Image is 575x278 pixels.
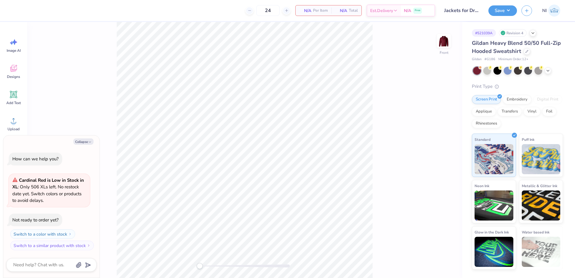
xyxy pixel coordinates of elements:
span: # G186 [484,57,495,62]
img: Water based Ink [522,237,561,267]
div: Digital Print [533,95,562,104]
span: Upload [8,127,20,131]
span: Add Text [6,100,21,105]
button: Collapse [73,138,94,145]
span: Total [349,8,358,14]
img: Metallic & Glitter Ink [522,190,561,221]
span: Image AI [7,48,21,53]
span: Minimum Order: 12 + [498,57,528,62]
input: Untitled Design [440,5,484,17]
span: N/A [404,8,411,14]
img: Glow in the Dark Ink [475,237,513,267]
img: Switch to a color with stock [68,232,72,236]
div: How can we help you? [12,156,59,162]
div: Rhinestones [472,119,501,128]
input: – – [256,5,280,16]
div: Print Type [472,83,563,90]
div: # 521039A [472,29,496,37]
span: Standard [475,136,490,143]
span: Puff Ink [522,136,534,143]
div: Revision 4 [499,29,527,37]
button: Switch to a similar product with stock [10,241,94,250]
a: NI [540,5,563,17]
span: Neon Ink [475,183,489,189]
span: Per Item [313,8,328,14]
div: Accessibility label [197,263,203,269]
span: Gildan [472,57,481,62]
img: Switch to a similar product with stock [87,244,91,247]
div: Front [440,50,448,55]
span: Glow in the Dark Ink [475,229,509,235]
span: Est. Delivery [370,8,393,14]
button: Save [488,5,517,16]
span: N/A [299,8,311,14]
div: Applique [472,107,496,116]
div: Not ready to order yet? [12,217,59,223]
span: Gildan Heavy Blend 50/50 Full-Zip Hooded Sweatshirt [472,39,561,55]
button: Switch to a color with stock [10,229,75,239]
img: Neon Ink [475,190,513,221]
div: Foil [542,107,556,116]
span: Water based Ink [522,229,549,235]
span: NI [542,7,547,14]
img: Front [438,35,450,47]
span: Designs [7,74,20,79]
strong: Cardinal Red is Low in Stock in XL [12,177,84,190]
div: Transfers [498,107,522,116]
div: Embroidery [503,95,531,104]
span: N/A [335,8,347,14]
img: Nicole Isabelle Dimla [548,5,560,17]
img: Puff Ink [522,144,561,174]
span: Metallic & Glitter Ink [522,183,557,189]
span: : Only 506 XLs left. No restock date yet. Switch colors or products to avoid delays. [12,177,84,204]
div: Vinyl [524,107,540,116]
span: Free [415,8,420,13]
div: Screen Print [472,95,501,104]
img: Standard [475,144,513,174]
